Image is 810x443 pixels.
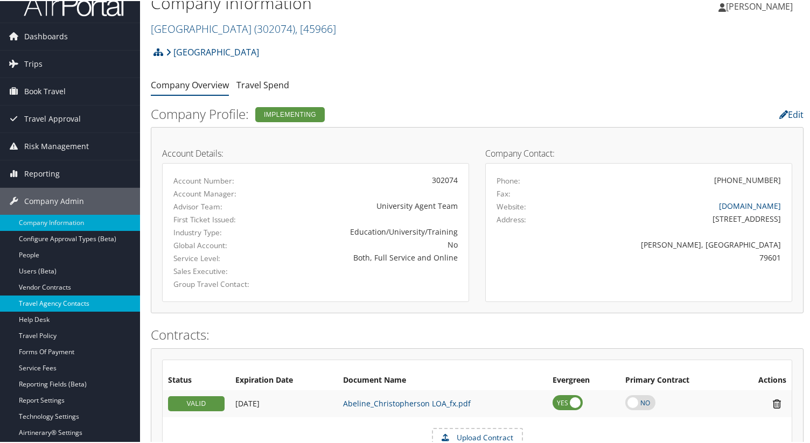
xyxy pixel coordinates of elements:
th: Actions [733,370,792,389]
div: Implementing [255,106,325,121]
label: Website: [497,200,526,211]
a: [DOMAIN_NAME] [719,200,781,210]
a: Edit [779,108,804,119]
a: Travel Spend [236,78,289,90]
label: Industry Type: [173,226,257,237]
a: [GEOGRAPHIC_DATA] [166,40,259,62]
label: Sales Executive: [173,265,257,276]
th: Expiration Date [230,370,338,389]
div: No [274,238,458,249]
a: Abeline_Christopherson LOA_fx.pdf [343,397,471,407]
th: Status [163,370,230,389]
div: 302074 [274,173,458,185]
th: Evergreen [547,370,620,389]
label: First Ticket Issued: [173,213,257,224]
i: Remove Contract [767,397,786,409]
h4: Company Contact: [485,148,792,157]
th: Primary Contract [620,370,733,389]
label: Global Account: [173,239,257,250]
span: ( 302074 ) [254,20,295,35]
label: Phone: [497,174,520,185]
div: Both, Full Service and Online [274,251,458,262]
label: Account Number: [173,174,257,185]
span: Reporting [24,159,60,186]
div: [STREET_ADDRESS] [572,212,781,223]
label: Service Level: [173,252,257,263]
div: Education/University/Training [274,225,458,236]
th: Document Name [338,370,547,389]
span: Risk Management [24,132,89,159]
label: Advisor Team: [173,200,257,211]
a: [GEOGRAPHIC_DATA] [151,20,336,35]
span: Trips [24,50,43,76]
span: Travel Approval [24,104,81,131]
h2: Company Profile: [151,104,581,122]
div: University Agent Team [274,199,458,210]
h4: Account Details: [162,148,469,157]
a: Company Overview [151,78,229,90]
h2: Contracts: [151,325,804,343]
span: Dashboards [24,22,68,49]
span: Book Travel [24,77,66,104]
label: Fax: [497,187,511,198]
div: Add/Edit Date [235,398,332,407]
label: Address: [497,213,526,224]
div: 79601 [572,251,781,262]
span: , [ 45966 ] [295,20,336,35]
label: Group Travel Contact: [173,278,257,289]
span: [DATE] [235,397,260,407]
label: Account Manager: [173,187,257,198]
span: Company Admin [24,187,84,214]
div: VALID [168,395,225,410]
div: [PERSON_NAME], [GEOGRAPHIC_DATA] [572,238,781,249]
div: [PHONE_NUMBER] [714,173,781,185]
